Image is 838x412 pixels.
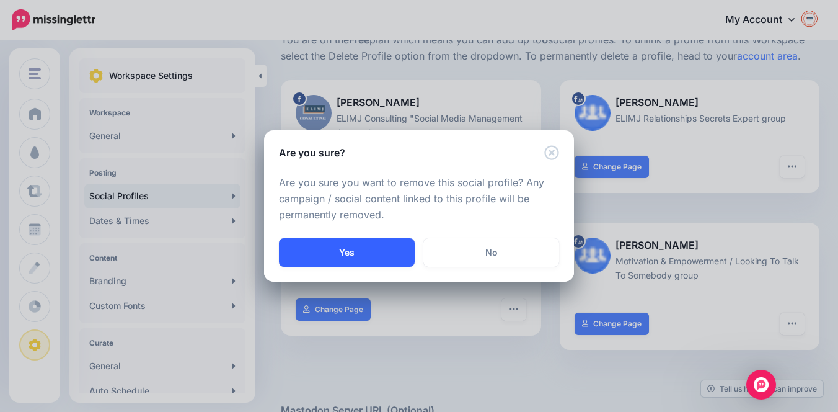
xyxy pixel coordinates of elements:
[746,370,776,400] div: Open Intercom Messenger
[279,145,345,160] h5: Are you sure?
[279,175,559,223] p: Are you sure you want to remove this social profile? Any campaign / social content linked to this...
[279,238,415,267] button: Yes
[544,145,559,161] button: Close
[423,238,559,267] a: No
